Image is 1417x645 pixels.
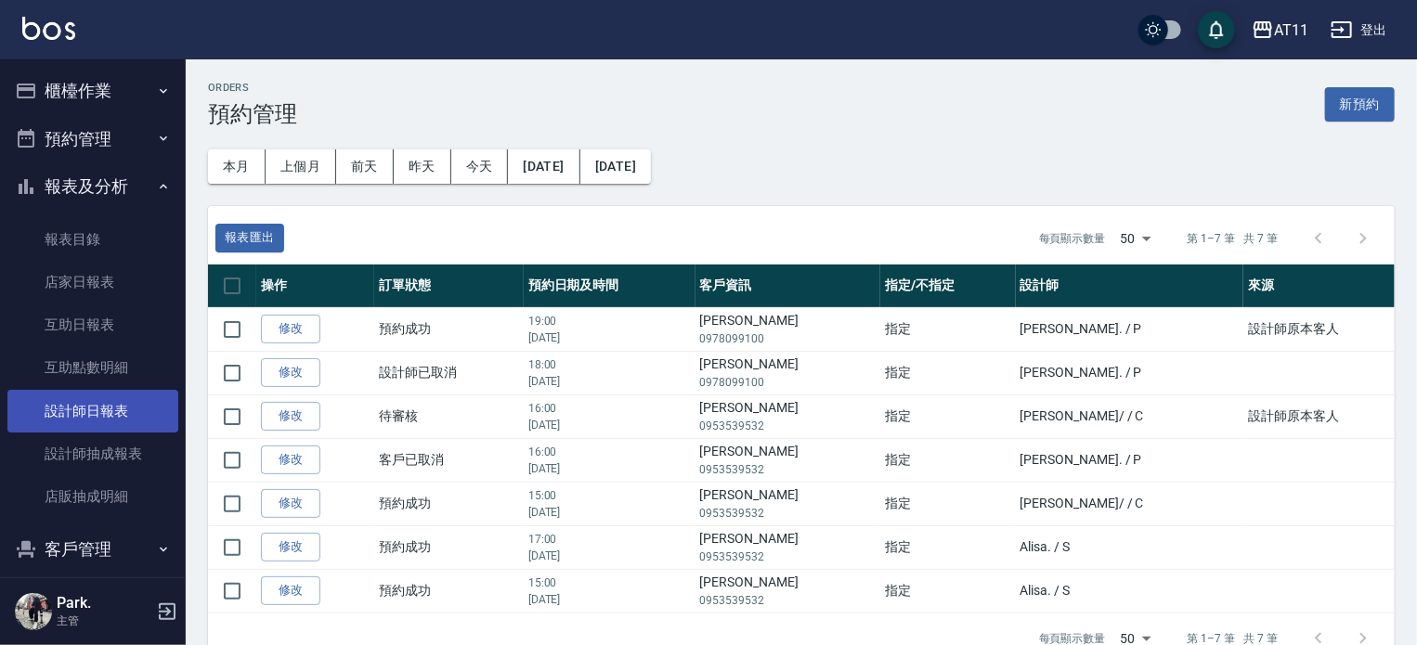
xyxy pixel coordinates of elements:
p: 0978099100 [700,330,877,347]
p: [DATE] [528,460,691,477]
td: 設計師已取消 [374,351,524,394]
button: 今天 [451,149,509,184]
button: [DATE] [508,149,579,184]
a: 新預約 [1325,95,1395,112]
p: 0953539532 [700,418,877,434]
button: 新預約 [1325,87,1395,122]
td: [PERSON_NAME] [695,394,881,438]
td: 待審核 [374,394,524,438]
a: 修改 [261,576,320,605]
p: 0978099100 [700,374,877,391]
p: 每頁顯示數量 [1039,230,1106,247]
a: 修改 [261,315,320,343]
div: 50 [1113,213,1158,264]
p: 15:00 [528,487,691,504]
th: 操作 [256,264,374,308]
th: 設計師 [1016,264,1244,308]
td: [PERSON_NAME]. / P [1016,307,1244,351]
p: [DATE] [528,417,691,433]
td: [PERSON_NAME]/ / C [1016,394,1244,438]
p: 19:00 [528,313,691,329]
p: 第 1–7 筆 共 7 筆 [1188,230,1278,247]
button: 預約管理 [7,115,178,163]
h3: 預約管理 [208,101,297,127]
p: 主管 [57,613,151,629]
a: 店家日報表 [7,261,178,303]
p: [DATE] [528,504,691,521]
button: 報表匯出 [215,224,284,252]
th: 預約日期及時間 [524,264,695,308]
p: 0953539532 [700,505,877,522]
td: 指定 [880,351,1015,394]
button: 昨天 [394,149,451,184]
a: 修改 [261,402,320,431]
th: 客戶資訊 [695,264,881,308]
p: 0953539532 [700,592,877,609]
td: 預約成功 [374,307,524,351]
button: 報表及分析 [7,162,178,211]
button: 客戶管理 [7,525,178,574]
td: 指定 [880,482,1015,525]
td: [PERSON_NAME] [695,351,881,394]
a: 修改 [261,358,320,387]
td: 預約成功 [374,569,524,613]
th: 指定/不指定 [880,264,1015,308]
button: AT11 [1244,11,1316,49]
td: 指定 [880,525,1015,569]
a: 修改 [261,445,320,474]
td: Alisa. / S [1016,525,1244,569]
td: [PERSON_NAME] [695,525,881,569]
div: AT11 [1274,19,1308,42]
td: [PERSON_NAME] [695,438,881,482]
button: 本月 [208,149,266,184]
a: 修改 [261,533,320,561]
button: 前天 [336,149,394,184]
td: 指定 [880,438,1015,482]
p: 17:00 [528,531,691,548]
h2: Orders [208,82,297,94]
th: 訂單狀態 [374,264,524,308]
td: [PERSON_NAME] [695,569,881,613]
td: 指定 [880,394,1015,438]
p: [DATE] [528,591,691,608]
th: 來源 [1243,264,1415,308]
button: [DATE] [580,149,651,184]
a: 報表目錄 [7,218,178,261]
p: 16:00 [528,444,691,460]
a: 互助日報表 [7,303,178,346]
td: 預約成功 [374,482,524,525]
td: [PERSON_NAME] [695,482,881,525]
button: 櫃檯作業 [7,67,178,115]
td: 客戶已取消 [374,438,524,482]
td: [PERSON_NAME]. / P [1016,351,1244,394]
a: 互助點數明細 [7,346,178,389]
p: 16:00 [528,400,691,417]
td: [PERSON_NAME]. / P [1016,438,1244,482]
p: [DATE] [528,548,691,564]
button: save [1198,11,1235,48]
td: 指定 [880,569,1015,613]
a: 店販抽成明細 [7,475,178,518]
img: Logo [22,17,75,40]
button: 上個月 [266,149,336,184]
td: 預約成功 [374,525,524,569]
img: Person [15,593,52,630]
button: 員工及薪資 [7,574,178,622]
td: 設計師原本客人 [1243,307,1415,351]
h5: Park. [57,594,151,613]
td: Alisa. / S [1016,569,1244,613]
p: [DATE] [528,329,691,346]
a: 設計師日報表 [7,390,178,432]
button: 登出 [1323,13,1395,47]
td: [PERSON_NAME]/ / C [1016,482,1244,525]
p: 0953539532 [700,548,877,565]
a: 設計師抽成報表 [7,432,178,475]
td: 指定 [880,307,1015,351]
p: [DATE] [528,373,691,390]
p: 18:00 [528,356,691,373]
a: 修改 [261,489,320,518]
td: [PERSON_NAME] [695,307,881,351]
p: 15:00 [528,574,691,591]
td: 設計師原本客人 [1243,394,1415,438]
